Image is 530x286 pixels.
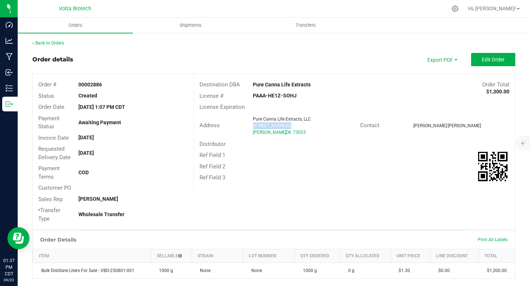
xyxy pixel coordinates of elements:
[253,123,291,128] span: [STREET_ADDRESS]
[3,257,14,277] p: 01:37 PM CDT
[192,249,243,263] th: Strain
[59,6,91,12] span: Volta Biotech
[38,268,134,273] span: Bulk Distillate Liters For Sale - VBO-250801-001
[78,93,97,99] strong: Created
[199,93,223,99] span: License #
[78,82,102,87] strong: 00002886
[78,150,94,156] strong: [DATE]
[78,104,125,110] strong: [DATE] 1:07 PM CDT
[6,85,13,92] inline-svg: Inventory
[420,53,464,66] li: Export PDF
[6,100,13,108] inline-svg: Outbound
[344,268,354,273] span: 0 g
[199,104,245,110] span: License Expiration
[243,249,295,263] th: Lot Number
[451,5,460,12] div: Manage settings
[430,249,479,263] th: Line Discount
[59,22,92,29] span: Orders
[6,69,13,76] inline-svg: Inbound
[478,237,508,242] span: Print All Labels
[299,268,317,273] span: 1000 g
[253,93,297,99] strong: PAAA-HE1Z-SOHJ
[468,6,516,11] span: Hi, [PERSON_NAME]!
[253,82,311,87] strong: Pure Canna Life Extracts
[486,89,509,94] strong: $1,300.00
[33,249,151,263] th: Item
[38,196,63,203] span: Sales Rep
[483,268,507,273] span: $1,300.00
[471,53,515,66] button: Edit Order
[38,165,60,180] span: Payment Terms
[253,130,286,135] span: [PERSON_NAME]
[199,163,225,170] span: Ref Field 2
[78,135,94,140] strong: [DATE]
[293,130,306,135] span: 73025
[38,81,56,88] span: Order #
[286,22,326,29] span: Transfers
[360,122,379,129] span: Contact
[482,81,509,88] span: Order Total
[482,57,505,62] span: Edit Order
[395,268,410,273] span: $1.30
[285,130,286,135] span: ,
[32,55,73,64] div: Order details
[78,196,118,202] strong: [PERSON_NAME]
[151,249,192,263] th: Sellable
[199,122,220,129] span: Address
[248,268,262,273] span: None
[78,211,124,217] strong: Wholesale Transfer
[478,152,508,181] img: Scan me!
[38,93,54,99] span: Status
[199,174,225,181] span: Ref Field 3
[199,141,226,147] span: Distributor
[38,207,60,222] span: Transfer Type
[479,249,515,263] th: Total
[78,119,121,125] strong: Awaiting Payment
[448,123,481,128] span: [PERSON_NAME]
[32,40,64,46] a: Back to Orders
[199,152,225,158] span: Ref Field 1
[391,249,430,263] th: Unit Price
[155,268,173,273] span: 1000 g
[6,53,13,60] inline-svg: Manufacturing
[38,135,69,141] span: Invoice Date
[133,18,248,33] a: Shipments
[7,227,29,249] iframe: Resource center
[196,268,211,273] span: None
[340,249,391,263] th: Qty Allocated
[253,117,311,122] span: Pure Canna Life Extracts, LLC
[38,104,64,110] span: Order Date
[248,18,363,33] a: Transfers
[170,22,212,29] span: Shipments
[38,146,71,161] span: Requested Delivery Date
[6,21,13,29] inline-svg: Dashboard
[38,185,71,191] span: Customer PO
[78,169,89,175] strong: COD
[435,268,450,273] span: $0.00
[6,37,13,44] inline-svg: Analytics
[40,237,76,243] h1: Order Details
[199,81,240,88] span: Destination DBA
[3,277,14,283] p: 09/23
[38,115,60,130] span: Payment Status
[295,249,340,263] th: Qty Ordered
[286,130,291,135] span: OK
[18,18,133,33] a: Orders
[413,123,447,128] span: [PERSON_NAME]
[478,152,508,181] qrcode: 00002886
